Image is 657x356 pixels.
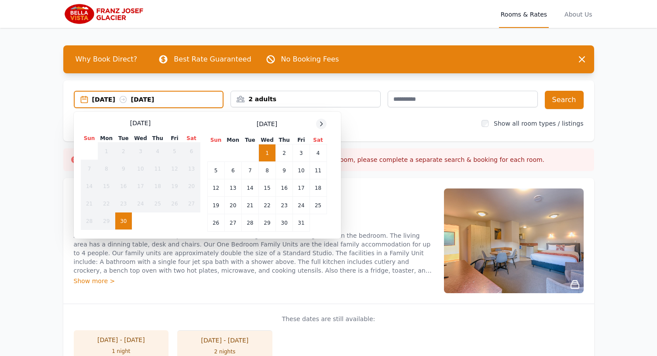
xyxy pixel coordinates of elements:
td: 15 [98,178,115,195]
td: 30 [276,214,293,232]
td: 19 [166,178,183,195]
td: 2 [276,144,293,162]
td: 5 [207,162,224,179]
td: 7 [81,160,98,178]
td: 29 [258,214,275,232]
th: Mon [98,134,115,143]
td: 16 [276,179,293,197]
td: 10 [132,160,149,178]
td: 20 [224,197,241,214]
td: 15 [258,179,275,197]
label: Show all room types / listings [494,120,583,127]
th: Tue [115,134,132,143]
span: [DATE] [257,120,277,128]
div: [DATE] [DATE] [92,95,223,104]
td: 1 [98,143,115,160]
td: 17 [132,178,149,195]
th: Sat [183,134,200,143]
td: 21 [81,195,98,212]
th: Wed [132,134,149,143]
td: 24 [293,197,310,214]
td: 28 [241,214,258,232]
td: 4 [149,143,166,160]
th: Wed [258,136,275,144]
img: Bella Vista Franz Josef Glacier [63,3,148,24]
th: Fri [293,136,310,144]
th: Sun [207,136,224,144]
p: No Booking Fees [281,54,339,65]
span: [DATE] [130,119,151,127]
td: 11 [149,160,166,178]
th: Tue [241,136,258,144]
div: Show more > [74,277,433,285]
th: Mon [224,136,241,144]
span: Why Book Direct? [69,51,144,68]
td: 25 [149,195,166,212]
td: 3 [293,144,310,162]
td: 22 [258,197,275,214]
td: 28 [81,212,98,230]
td: 18 [149,178,166,195]
th: Fri [166,134,183,143]
td: 12 [166,160,183,178]
td: 5 [166,143,183,160]
div: 2 nights [186,348,264,355]
div: 2 adults [231,95,380,103]
p: A one bedroom unit which has a queen size bed in the living area and two single beds in the bedro... [74,231,433,275]
th: Sat [310,136,327,144]
td: 10 [293,162,310,179]
div: [DATE] - [DATE] [83,335,160,344]
td: 2 [115,143,132,160]
td: 6 [183,143,200,160]
button: Search [545,91,584,109]
td: 21 [241,197,258,214]
td: 23 [276,197,293,214]
td: 8 [258,162,275,179]
td: 14 [241,179,258,197]
td: 9 [276,162,293,179]
td: 13 [183,160,200,178]
td: 12 [207,179,224,197]
td: 16 [115,178,132,195]
td: 7 [241,162,258,179]
th: Thu [149,134,166,143]
th: Sun [81,134,98,143]
div: [DATE] - [DATE] [186,336,264,345]
td: 8 [98,160,115,178]
td: 18 [310,179,327,197]
td: 17 [293,179,310,197]
td: 24 [132,195,149,212]
p: These dates are still available: [74,315,584,323]
td: 3 [132,143,149,160]
td: 20 [183,178,200,195]
td: 19 [207,197,224,214]
td: 6 [224,162,241,179]
td: 30 [115,212,132,230]
td: 27 [224,214,241,232]
td: 23 [115,195,132,212]
td: 27 [183,195,200,212]
th: Thu [276,136,293,144]
td: 31 [293,214,310,232]
td: 9 [115,160,132,178]
div: 1 night [83,348,160,355]
p: Best Rate Guaranteed [174,54,251,65]
td: 25 [310,197,327,214]
td: 4 [310,144,327,162]
td: 26 [166,195,183,212]
td: 11 [310,162,327,179]
td: 29 [98,212,115,230]
td: 22 [98,195,115,212]
td: 1 [258,144,275,162]
td: 26 [207,214,224,232]
td: 14 [81,178,98,195]
td: 13 [224,179,241,197]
